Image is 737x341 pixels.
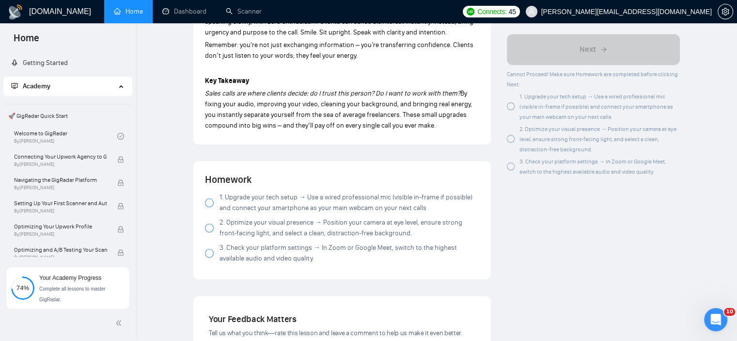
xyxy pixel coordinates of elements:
span: user [528,8,535,15]
iframe: Intercom live chat [704,308,727,331]
span: lock [117,249,124,256]
span: 45 [509,6,516,17]
span: 10 [724,308,735,316]
span: Navigating the GigRadar Platform [14,175,107,185]
span: check-circle [117,133,124,140]
span: Next [580,44,596,55]
span: Remember: you’re not just exchanging information – you’re transferring confidence. Clients don’t ... [205,41,473,60]
span: lock [117,156,124,163]
button: Next [507,34,680,65]
span: Connects: [477,6,506,17]
em: Sales calls are where clients decide: do I trust this person? Do I want to work with them? [205,89,460,97]
span: By [PERSON_NAME] [14,208,107,214]
span: 2. Optimize your visual presence → Position your camera at eye level, ensure strong front-facing ... [519,126,676,153]
span: Setting Up Your First Scanner and Auto-Bidder [14,198,107,208]
span: Your Feedback Matters [209,314,297,325]
a: homeHome [114,7,143,16]
img: logo [8,4,23,20]
h4: Homework [205,173,479,186]
span: By [PERSON_NAME] [14,185,107,191]
span: Complete all lessons to master GigRadar. [39,286,106,302]
span: Optimizing Your Upwork Profile [14,222,107,231]
span: Academy [11,82,50,90]
span: fund-projection-screen [11,82,18,89]
img: upwork-logo.png [467,8,474,16]
span: lock [117,179,124,186]
span: Home [6,31,47,51]
strong: Key Takeaway [205,77,249,85]
span: By [PERSON_NAME] [14,231,107,237]
span: 1. Upgrade your tech setup → Use a wired professional mic (visible in-frame if possible) and conn... [220,192,479,213]
a: rocketGetting Started [11,59,68,67]
span: Cannot Proceed! Make sure Homework are completed before clicking Next: [507,71,678,88]
button: setting [718,4,733,19]
span: double-left [115,318,125,328]
a: Welcome to GigRadarBy[PERSON_NAME] [14,126,117,147]
span: lock [117,203,124,210]
a: dashboardDashboard [162,7,206,16]
span: 🚀 GigRadar Quick Start [4,106,131,126]
span: 2. Optimize your visual presence → Position your camera at eye level, ensure strong front-facing ... [220,217,479,239]
span: Optimizing and A/B Testing Your Scanner for Better Results [14,245,107,255]
span: By [PERSON_NAME] [14,255,107,260]
span: 74% [11,285,34,291]
span: Tell us what you think—rate this lesson and leave a comment to help us make it even better. [209,329,462,337]
a: setting [718,8,733,16]
span: Connecting Your Upwork Agency to GigRadar [14,152,107,162]
span: Your Academy Progress [39,275,101,281]
span: Academy [23,82,50,90]
span: 1. Upgrade your tech setup → Use a wired professional mic (visible in-frame if possible) and conn... [519,93,673,120]
span: 3. Check your platform settings → In Zoom or Google Meet, switch to the highest available audio a... [519,158,666,175]
a: searchScanner [226,7,262,16]
span: 3. Check your platform settings → In Zoom or Google Meet, switch to the highest available audio a... [220,243,479,264]
li: Getting Started [3,53,132,73]
span: By [PERSON_NAME] [14,162,107,167]
span: lock [117,226,124,233]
